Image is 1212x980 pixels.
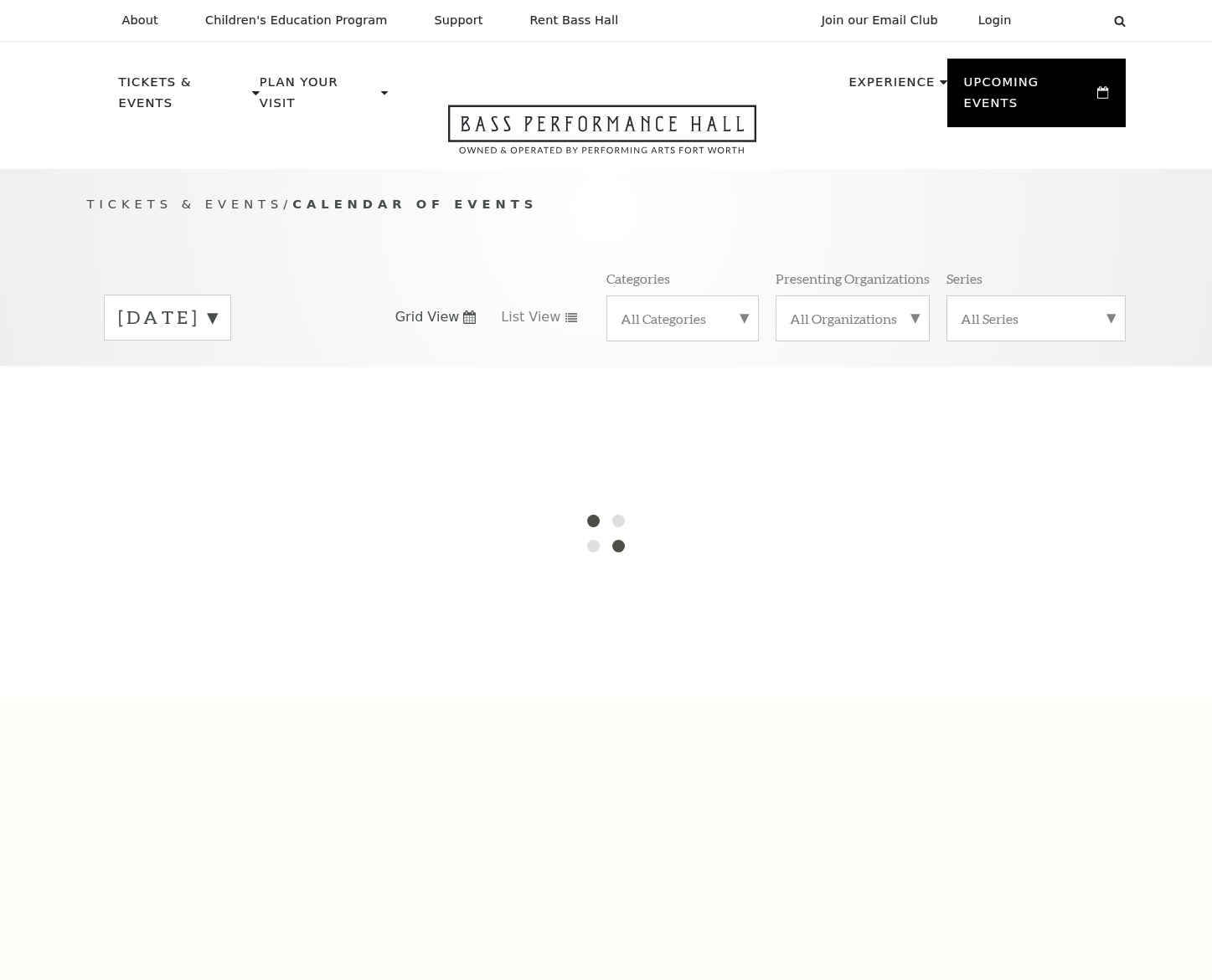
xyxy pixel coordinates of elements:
[530,13,619,28] p: Rent Bass Hall
[395,308,460,326] span: Grid View
[87,197,284,211] span: Tickets & Events
[87,194,1126,215] p: /
[621,310,745,327] label: All Categories
[122,13,158,28] p: About
[776,269,930,287] p: Presenting Organizations
[1039,13,1098,28] select: Select:
[946,269,982,287] p: Series
[260,72,377,123] p: Plan Your Visit
[790,310,915,327] label: All Organizations
[606,269,670,287] p: Categories
[205,13,388,28] p: Children's Education Program
[292,197,538,211] span: Calendar of Events
[964,72,1094,123] p: Upcoming Events
[961,310,1111,327] label: All Series
[118,305,217,331] label: [DATE]
[435,13,483,28] p: Support
[501,308,560,326] span: List View
[119,72,249,123] p: Tickets & Events
[848,72,935,102] p: Experience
